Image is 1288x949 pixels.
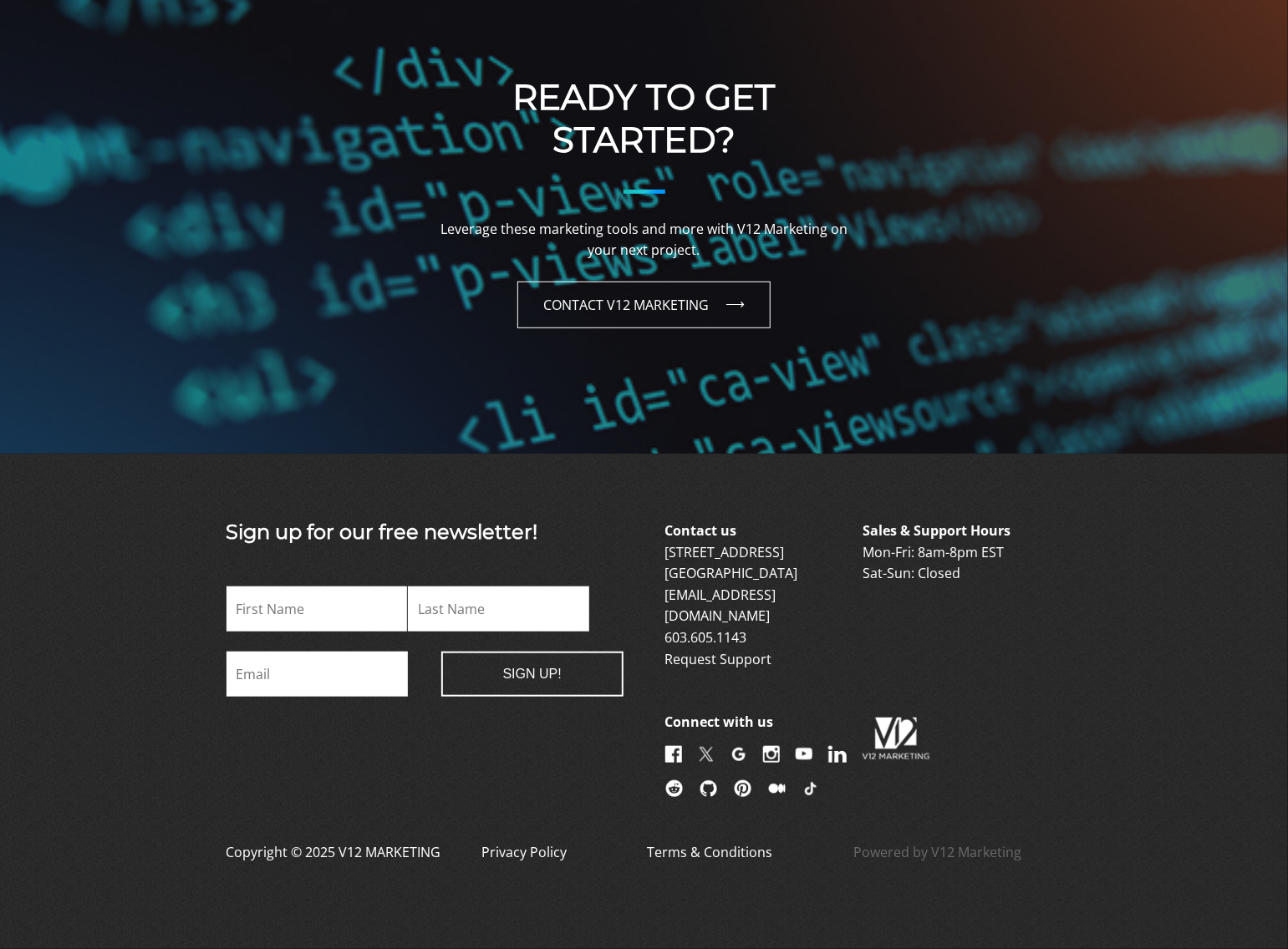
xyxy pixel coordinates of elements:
img: TikTok [802,780,819,797]
img: LinkedIn [828,746,847,763]
img: Github [700,780,718,797]
img: X [698,746,715,763]
a: Privacy Policy [481,842,567,882]
p: Leverage these marketing tools and more with V12 Marketing on your next project. [435,219,853,261]
p: Copyright © 2025 V12 MARKETING [227,842,441,882]
a: 603.605.1143 [665,628,747,647]
img: V12FOOTER.png [863,712,929,765]
a: [STREET_ADDRESS][GEOGRAPHIC_DATA] [665,543,798,583]
b: Sales & Support Hours [863,521,1011,540]
b: Connect with us [665,713,774,731]
img: Reddit [665,780,684,797]
input: Email [227,652,409,697]
a: Powered by V12 Marketing [853,842,1021,882]
img: YouTube [796,746,812,763]
p: Mon-Fri: 8am-8pm EST Sat-Sun: Closed [863,520,1057,585]
img: Google+ [731,746,747,763]
a: Contact V12 Marketing [517,282,771,328]
img: Pinterest [734,780,752,797]
img: Facebook [665,746,682,763]
a: [EMAIL_ADDRESS][DOMAIN_NAME] [665,586,776,626]
img: Medium [768,780,787,797]
h2: Ready To Get Started? [435,76,853,160]
input: Last Name [408,586,589,632]
a: Request Support [665,650,772,668]
input: First Name [227,586,408,632]
img: Instagram [763,746,780,763]
input: Sign Up! [441,652,624,697]
h3: Sign up for our free newsletter! [227,520,624,545]
a: Terms & Conditions [647,842,772,882]
b: Contact us [665,521,737,540]
iframe: Chat Widget [1204,869,1288,949]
